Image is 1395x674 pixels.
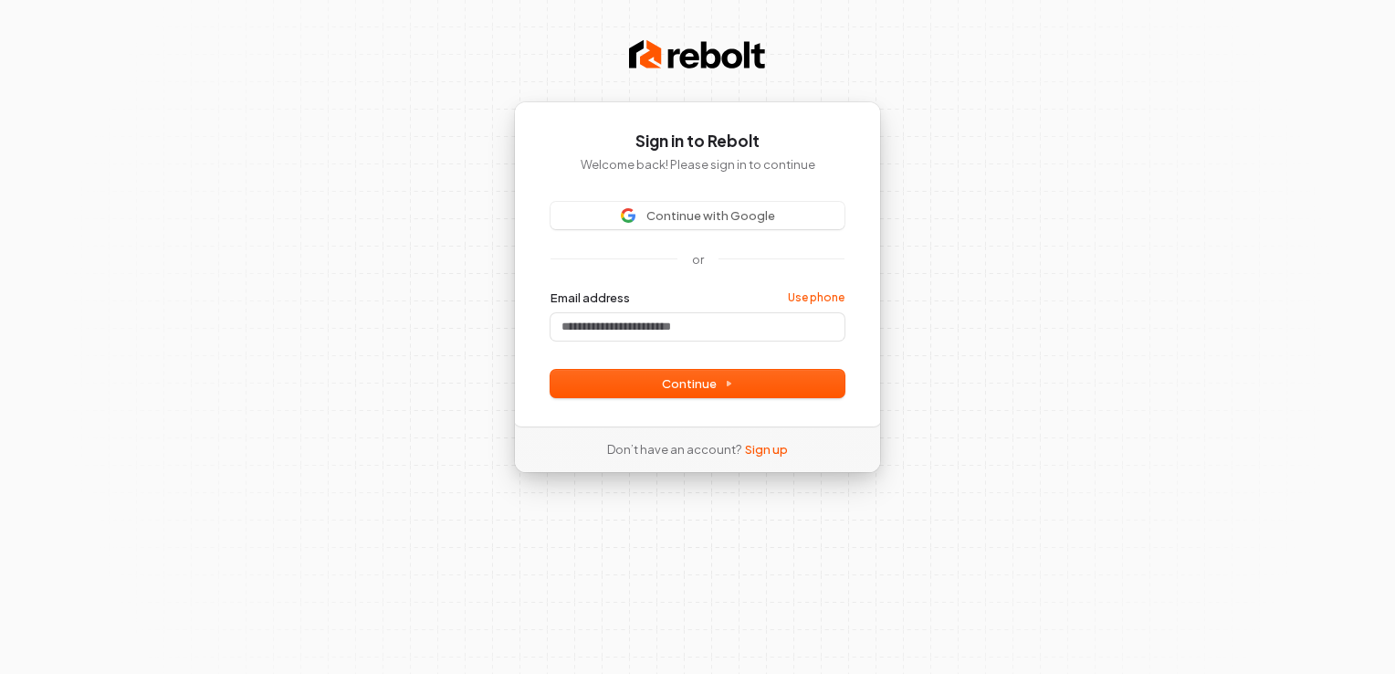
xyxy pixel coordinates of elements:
[551,131,844,153] h1: Sign in to Rebolt
[692,251,704,268] p: or
[551,202,844,229] button: Sign in with GoogleContinue with Google
[745,441,788,458] a: Sign up
[621,208,635,223] img: Sign in with Google
[788,290,844,305] a: Use phone
[646,207,775,224] span: Continue with Google
[607,441,741,458] span: Don’t have an account?
[551,370,844,397] button: Continue
[551,290,630,306] label: Email address
[629,37,766,73] img: Rebolt Logo
[551,156,844,173] p: Welcome back! Please sign in to continue
[662,375,733,392] span: Continue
